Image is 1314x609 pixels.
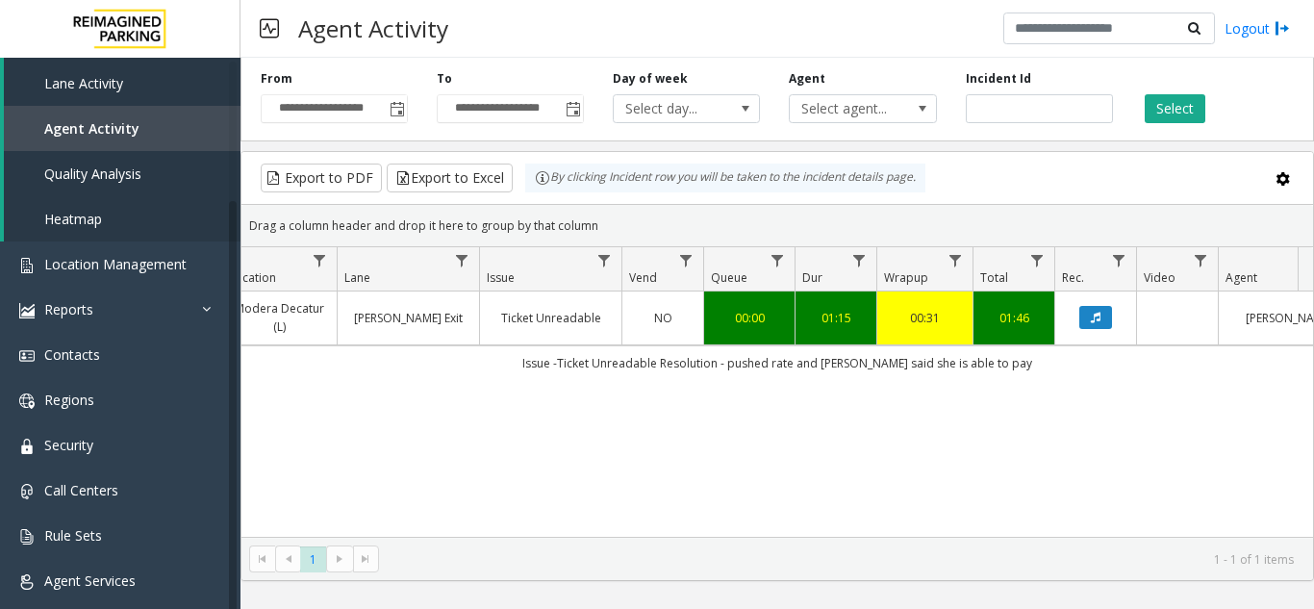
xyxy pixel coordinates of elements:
[44,165,141,183] span: Quality Analysis
[19,439,35,454] img: 'icon'
[260,5,279,52] img: pageIcon
[241,209,1313,242] div: Drag a column header and drop it here to group by that column
[1275,18,1290,38] img: logout
[629,269,657,286] span: Vend
[654,310,672,326] span: NO
[889,309,961,327] a: 00:31
[234,299,325,336] a: Modera Decatur (L)
[19,484,35,499] img: 'icon'
[300,546,326,572] span: Page 1
[4,151,240,196] a: Quality Analysis
[1024,247,1050,273] a: Total Filter Menu
[492,309,610,327] a: Ticket Unreadable
[943,247,969,273] a: Wrapup Filter Menu
[449,247,475,273] a: Lane Filter Menu
[44,74,123,92] span: Lane Activity
[802,269,822,286] span: Dur
[4,61,240,106] a: Lane Activity
[716,309,783,327] a: 00:00
[387,164,513,192] button: Export to Excel
[1225,18,1290,38] a: Logout
[261,164,382,192] button: Export to PDF
[19,529,35,545] img: 'icon'
[229,269,276,286] span: Location
[807,309,865,327] a: 01:15
[44,436,93,454] span: Security
[1226,269,1257,286] span: Agent
[592,247,618,273] a: Issue Filter Menu
[884,269,928,286] span: Wrapup
[44,481,118,499] span: Call Centers
[614,95,730,122] span: Select day...
[44,255,187,273] span: Location Management
[44,345,100,364] span: Contacts
[985,309,1043,327] a: 01:46
[1106,247,1132,273] a: Rec. Filter Menu
[789,70,825,88] label: Agent
[790,95,906,122] span: Select agent...
[19,348,35,364] img: 'icon'
[44,300,93,318] span: Reports
[19,574,35,590] img: 'icon'
[634,309,692,327] a: NO
[487,269,515,286] span: Issue
[765,247,791,273] a: Queue Filter Menu
[847,247,872,273] a: Dur Filter Menu
[44,119,139,138] span: Agent Activity
[4,196,240,241] a: Heatmap
[980,269,1008,286] span: Total
[673,247,699,273] a: Vend Filter Menu
[966,70,1031,88] label: Incident Id
[613,70,688,88] label: Day of week
[1144,269,1175,286] span: Video
[44,391,94,409] span: Regions
[19,258,35,273] img: 'icon'
[711,269,747,286] span: Queue
[1062,269,1084,286] span: Rec.
[1145,94,1205,123] button: Select
[289,5,458,52] h3: Agent Activity
[562,95,583,122] span: Toggle popup
[19,393,35,409] img: 'icon'
[391,551,1294,568] kendo-pager-info: 1 - 1 of 1 items
[525,164,925,192] div: By clicking Incident row you will be taken to the incident details page.
[4,106,240,151] a: Agent Activity
[349,309,467,327] a: [PERSON_NAME] Exit
[19,303,35,318] img: 'icon'
[1188,247,1214,273] a: Video Filter Menu
[44,526,102,545] span: Rule Sets
[386,95,407,122] span: Toggle popup
[437,70,452,88] label: To
[241,247,1313,537] div: Data table
[344,269,370,286] span: Lane
[535,170,550,186] img: infoIcon.svg
[261,70,292,88] label: From
[44,210,102,228] span: Heatmap
[307,247,333,273] a: Location Filter Menu
[44,571,136,590] span: Agent Services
